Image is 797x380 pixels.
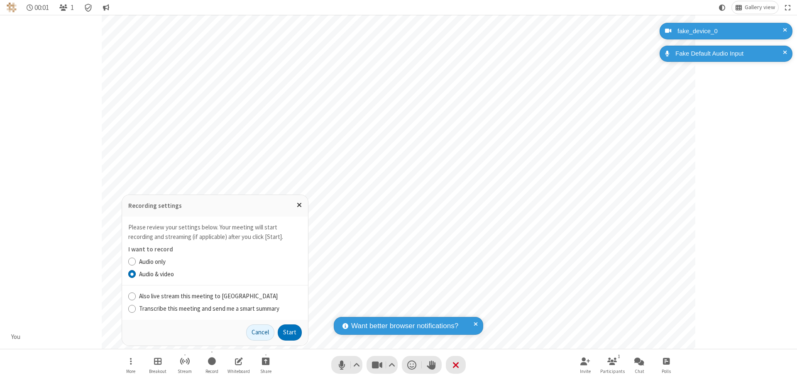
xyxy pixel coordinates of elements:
button: Manage Breakout Rooms [145,353,170,377]
button: Change layout [732,1,778,14]
button: Conversation [99,1,112,14]
span: Want better browser notifications? [351,321,458,331]
span: Gallery view [745,4,775,11]
span: Share [260,369,271,374]
button: Open shared whiteboard [226,353,251,377]
button: Video setting [386,356,398,374]
div: Timer [23,1,53,14]
span: Participants [600,369,625,374]
div: Meeting details Encryption enabled [81,1,96,14]
label: Audio & video [139,270,302,279]
span: Invite [580,369,591,374]
button: Fullscreen [782,1,794,14]
span: Polls [662,369,671,374]
button: Audio settings [351,356,362,374]
div: 1 [616,353,623,360]
span: 00:01 [34,4,49,12]
label: Also live stream this meeting to [GEOGRAPHIC_DATA] [139,292,302,301]
button: Send a reaction [402,356,422,374]
button: Close popover [291,195,308,215]
span: 1 [71,4,74,12]
label: Please review your settings below. Your meeting will start recording and streaming (if applicable... [128,223,283,241]
div: Fake Default Audio Input [672,49,786,58]
div: You [8,332,24,342]
label: Recording settings [128,202,182,209]
span: Whiteboard [227,369,250,374]
button: Record [199,353,224,377]
span: Chat [635,369,644,374]
label: Transcribe this meeting and send me a smart summary [139,304,302,314]
button: Invite participants (⌘+Shift+I) [573,353,598,377]
button: Open menu [118,353,143,377]
button: Open participant list [600,353,625,377]
span: Record [205,369,218,374]
img: QA Selenium DO NOT DELETE OR CHANGE [7,2,17,12]
span: More [126,369,135,374]
button: Start streaming [172,353,197,377]
button: Using system theme [716,1,729,14]
label: I want to record [128,245,173,253]
button: Open chat [627,353,652,377]
button: Mute (⌘+Shift+A) [331,356,362,374]
button: Start [278,324,302,341]
button: End or leave meeting [446,356,466,374]
button: Start sharing [253,353,278,377]
div: fake_device_0 [675,27,786,36]
button: Cancel [246,324,274,341]
label: Audio only [139,257,302,267]
button: Open participant list [56,1,77,14]
span: Breakout [149,369,166,374]
button: Open poll [654,353,679,377]
button: Raise hand [422,356,442,374]
button: Stop video (⌘+Shift+V) [367,356,398,374]
span: Stream [178,369,192,374]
